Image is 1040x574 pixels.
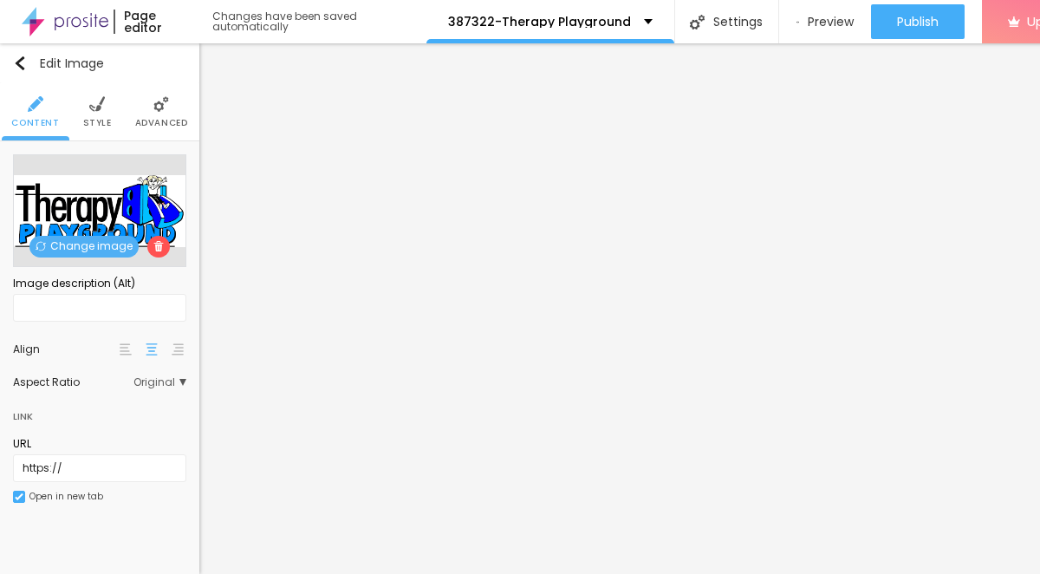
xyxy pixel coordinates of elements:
[448,16,631,28] p: 387322-Therapy Playground
[796,15,799,29] img: view-1.svg
[871,4,965,39] button: Publish
[13,436,186,452] div: URL
[13,344,117,355] div: Align
[28,96,43,112] img: Icone
[13,396,186,427] div: Link
[897,15,939,29] span: Publish
[15,492,23,501] img: Icone
[135,119,188,127] span: Advanced
[172,343,184,355] img: paragraph-right-align.svg
[11,119,59,127] span: Content
[89,96,105,112] img: Icone
[120,343,132,355] img: paragraph-left-align.svg
[13,56,104,70] div: Edit Image
[690,15,705,29] img: Icone
[29,492,103,501] div: Open in new tab
[146,343,158,355] img: paragraph-center-align.svg
[114,10,195,34] div: Page editor
[153,96,169,112] img: Icone
[13,407,33,426] div: Link
[13,276,186,291] div: Image description (Alt)
[779,4,871,39] button: Preview
[83,119,112,127] span: Style
[212,11,426,32] div: Changes have been saved automatically
[133,377,186,388] span: Original
[36,241,46,251] img: Icone
[153,241,164,251] img: Icone
[808,15,854,29] span: Preview
[29,236,139,258] span: Change image
[13,56,27,70] img: Icone
[13,377,133,388] div: Aspect Ratio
